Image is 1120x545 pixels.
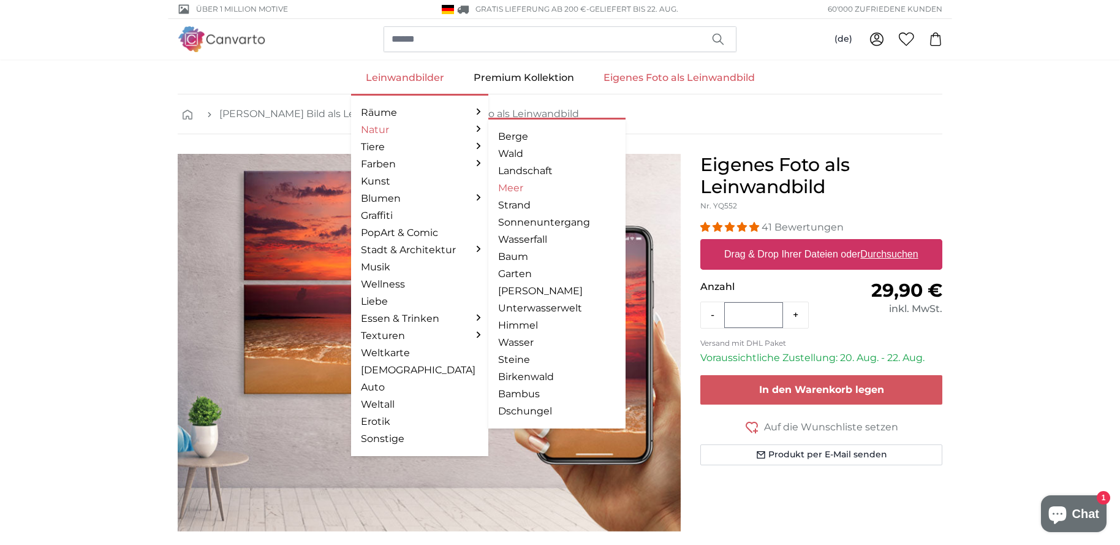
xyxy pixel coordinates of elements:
[586,4,678,13] span: -
[351,62,459,94] a: Leinwandbilder
[719,242,923,267] label: Drag & Drop Ihrer Dateien oder
[361,346,479,360] a: Weltkarte
[759,384,884,395] span: In den Warenkorb legen
[498,353,616,367] a: Steine
[498,318,616,333] a: Himmel
[196,4,288,15] span: Über 1 Million Motive
[825,28,862,50] button: (de)
[459,62,589,94] a: Premium Kollektion
[822,302,942,316] div: inkl. MwSt.
[498,301,616,316] a: Unterwasserwelt
[700,351,942,365] p: Voraussichtliche Zustellung: 20. Aug. - 22. Aug.
[361,414,479,429] a: Erotik
[178,154,681,532] div: 1 of 1
[700,444,942,465] button: Produkt per E-Mail senden
[498,129,616,144] a: Berge
[219,107,410,121] a: [PERSON_NAME] Bild als Leinwandbild
[361,363,479,378] a: [DEMOGRAPHIC_DATA]
[498,250,616,264] a: Baum
[498,181,616,196] a: Meer
[475,4,586,13] span: GRATIS Lieferung ab 200 €
[361,191,479,206] a: Blumen
[361,329,479,343] a: Texturen
[498,370,616,384] a: Birkenwald
[498,387,616,402] a: Bambus
[700,280,821,294] p: Anzahl
[178,26,266,51] img: Canvarto
[700,338,942,348] p: Versand mit DHL Paket
[871,279,942,302] span: 29,90 €
[498,147,616,161] a: Wald
[178,94,942,134] nav: breadcrumbs
[361,140,479,154] a: Tiere
[429,107,579,121] a: Eigenes Foto als Leinwandbild
[361,260,479,275] a: Musik
[361,208,479,223] a: Graffiti
[762,221,844,233] span: 41 Bewertungen
[764,420,898,435] span: Auf die Wunschliste setzen
[700,154,942,198] h1: Eigenes Foto als Leinwandbild
[589,62,770,94] a: Eigenes Foto als Leinwandbild
[498,232,616,247] a: Wasserfall
[498,284,616,299] a: [PERSON_NAME]
[589,4,678,13] span: Geliefert bis 22. Aug.
[361,105,479,120] a: Räume
[361,432,479,446] a: Sonstige
[361,174,479,189] a: Kunst
[178,154,681,532] img: personalised-canvas-print
[700,375,942,405] button: In den Warenkorb legen
[442,5,454,14] img: Deutschland
[783,303,808,327] button: +
[361,380,479,395] a: Auto
[828,4,942,15] span: 60'000 ZUFRIEDENE KUNDEN
[701,303,724,327] button: -
[498,335,616,350] a: Wasser
[498,215,616,230] a: Sonnenuntergang
[700,201,737,210] span: Nr. YQ552
[361,226,479,240] a: PopArt & Comic
[361,243,479,257] a: Stadt & Architektur
[861,249,918,259] u: Durchsuchen
[498,198,616,213] a: Strand
[498,164,616,178] a: Landschaft
[361,294,479,309] a: Liebe
[361,277,479,292] a: Wellness
[361,157,479,172] a: Farben
[700,221,762,233] span: 4.98 stars
[700,419,942,435] button: Auf die Wunschliste setzen
[361,311,479,326] a: Essen & Trinken
[1037,495,1110,535] inbox-online-store-chat: Onlineshop-Chat von Shopify
[498,267,616,281] a: Garten
[498,404,616,419] a: Dschungel
[361,123,479,137] a: Natur
[361,397,479,412] a: Weltall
